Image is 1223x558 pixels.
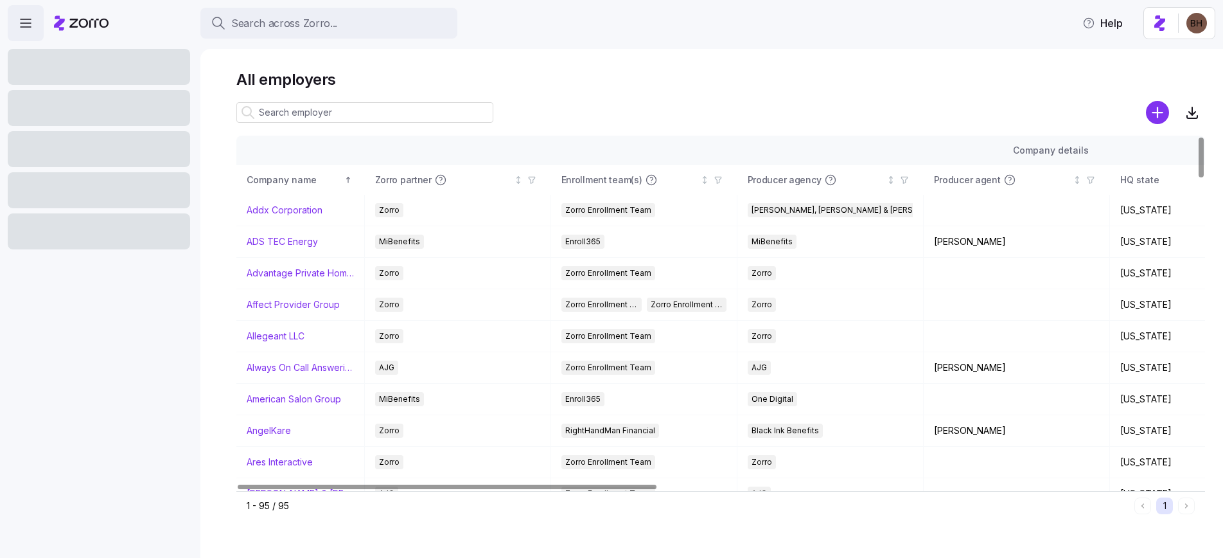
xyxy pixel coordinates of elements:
[565,392,601,406] span: Enroll365
[247,298,340,311] a: Affect Provider Group
[651,298,723,312] span: Zorro Enrollment Experts
[752,392,793,406] span: One Digital
[752,424,819,438] span: Black Ink Benefits
[752,203,953,217] span: [PERSON_NAME], [PERSON_NAME] & [PERSON_NAME]
[236,69,1205,89] h1: All employers
[247,361,354,374] a: Always On Call Answering Service
[247,500,1129,512] div: 1 - 95 / 95
[247,204,322,217] a: Addx Corporation
[365,165,551,195] th: Zorro partnerNot sorted
[565,329,651,343] span: Zorro Enrollment Team
[514,175,523,184] div: Not sorted
[1146,101,1169,124] svg: add icon
[924,415,1110,447] td: [PERSON_NAME]
[565,235,601,249] span: Enroll365
[886,175,895,184] div: Not sorted
[752,266,772,280] span: Zorro
[551,165,737,195] th: Enrollment team(s)Not sorted
[1186,13,1207,33] img: c3c218ad70e66eeb89914ccc98a2927c
[247,330,304,343] a: Allegeant LLC
[379,361,394,375] span: AJG
[200,8,457,39] button: Search across Zorro...
[565,266,651,280] span: Zorro Enrollment Team
[379,235,420,249] span: MiBenefits
[1082,15,1123,31] span: Help
[924,226,1110,258] td: [PERSON_NAME]
[375,174,432,186] span: Zorro partner
[565,424,655,438] span: RightHandMan Financial
[379,203,400,217] span: Zorro
[752,455,772,469] span: Zorro
[1073,175,1082,184] div: Not sorted
[247,424,291,437] a: AngelKare
[379,329,400,343] span: Zorro
[924,352,1110,384] td: [PERSON_NAME]
[236,165,365,195] th: Company nameSorted ascending
[924,165,1110,195] th: Producer agentNot sorted
[565,455,651,469] span: Zorro Enrollment Team
[561,174,642,186] span: Enrollment team(s)
[1072,10,1133,36] button: Help
[247,393,341,406] a: American Salon Group
[379,424,400,438] span: Zorro
[379,298,400,312] span: Zorro
[565,298,638,312] span: Zorro Enrollment Team
[565,361,651,375] span: Zorro Enrollment Team
[247,456,313,469] a: Ares Interactive
[1178,498,1195,514] button: Next page
[752,298,772,312] span: Zorro
[752,235,793,249] span: MiBenefits
[565,203,651,217] span: Zorro Enrollment Team
[247,267,354,280] a: Advantage Private Home Care
[1134,498,1151,514] button: Previous page
[236,102,493,123] input: Search employer
[934,174,1001,186] span: Producer agent
[379,455,400,469] span: Zorro
[344,175,353,184] div: Sorted ascending
[1156,498,1173,514] button: 1
[752,361,767,375] span: AJG
[737,165,924,195] th: Producer agencyNot sorted
[700,175,709,184] div: Not sorted
[752,329,772,343] span: Zorro
[231,15,337,32] span: Search across Zorro...
[748,174,822,186] span: Producer agency
[247,235,318,248] a: ADS TEC Energy
[379,392,420,406] span: MiBenefits
[379,266,400,280] span: Zorro
[247,173,342,187] div: Company name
